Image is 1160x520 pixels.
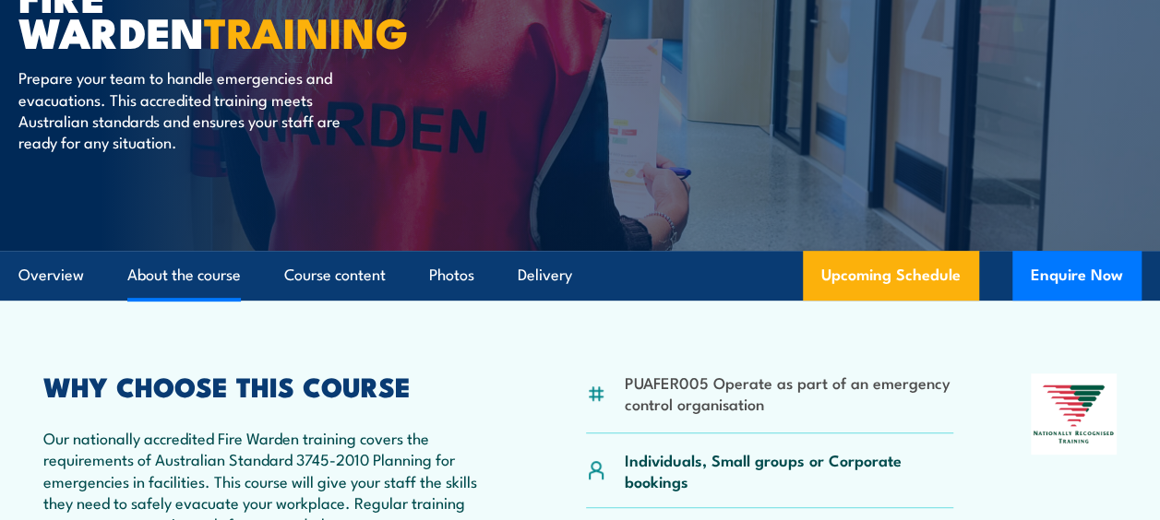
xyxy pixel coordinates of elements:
[624,372,952,415] li: PUAFER005 Operate as part of an emergency control organisation
[803,251,979,301] a: Upcoming Schedule
[18,251,84,300] a: Overview
[43,373,508,397] h2: WHY CHOOSE THIS COURSE
[1012,251,1142,301] button: Enquire Now
[127,251,241,300] a: About the course
[18,66,355,153] p: Prepare your team to handle emergencies and evacuations. This accredited training meets Australia...
[284,251,386,300] a: Course content
[518,251,572,300] a: Delivery
[624,449,952,492] p: Individuals, Small groups or Corporate bookings
[1031,373,1117,455] img: Nationally Recognised Training logo.
[429,251,474,300] a: Photos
